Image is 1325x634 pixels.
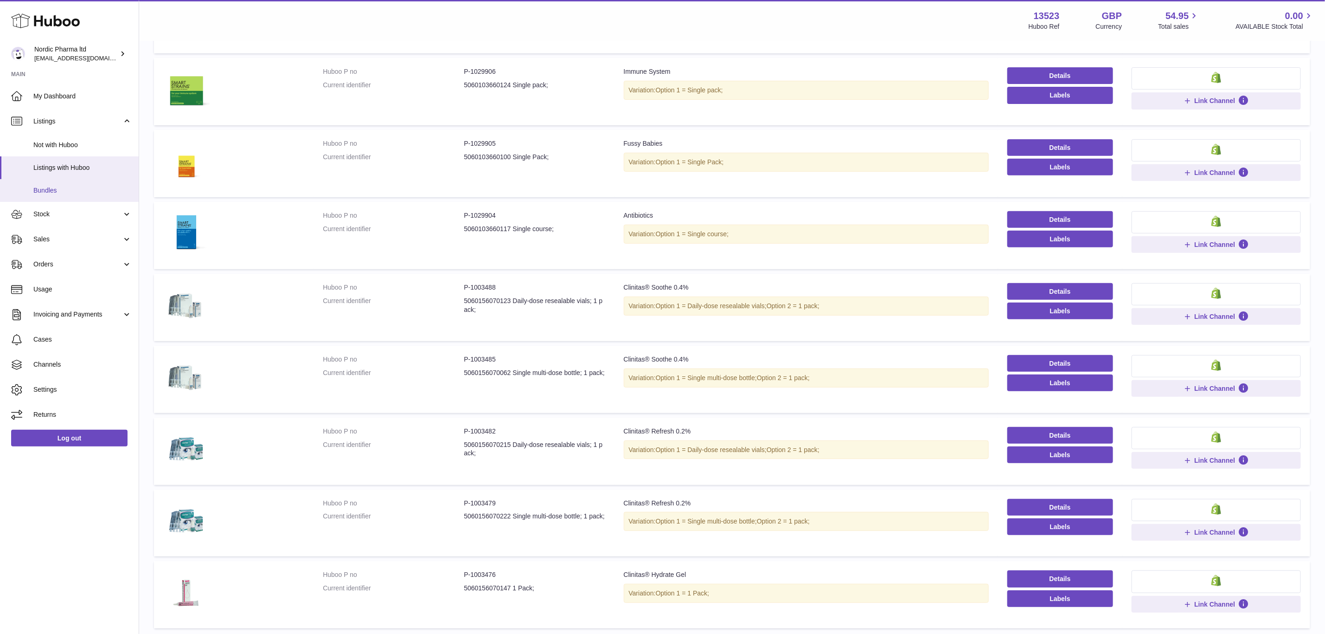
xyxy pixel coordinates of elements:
strong: GBP [1102,10,1122,22]
img: shopify-small.png [1211,575,1221,586]
span: Option 1 = Single pack; [656,86,723,94]
button: Labels [1007,87,1113,104]
span: Link Channel [1194,168,1235,177]
button: Labels [1007,159,1113,175]
dt: Huboo P no [323,211,464,220]
img: shopify-small.png [1211,432,1221,443]
div: Antibiotics [624,211,989,220]
img: Immune System [163,67,210,114]
button: Labels [1007,518,1113,535]
span: Invoicing and Payments [33,310,122,319]
button: Link Channel [1132,380,1301,397]
span: Option 1 = Daily-dose resealable vials; [656,302,767,310]
span: Option 1 = Single Pack; [656,158,724,166]
span: Option 1 = 1 Pack; [656,589,710,597]
dt: Current identifier [323,512,464,521]
img: Fussy Babies [163,139,210,186]
dt: Current identifier [323,440,464,458]
a: Details [1007,139,1113,156]
span: Option 2 = 1 pack; [757,518,810,525]
span: Option 1 = Daily-dose resealable vials; [656,446,767,453]
span: Link Channel [1194,384,1235,393]
span: Returns [33,410,132,419]
a: Details [1007,355,1113,372]
a: 0.00 AVAILABLE Stock Total [1235,10,1314,31]
button: Link Channel [1132,236,1301,253]
span: Bundles [33,186,132,195]
span: Orders [33,260,122,269]
span: Settings [33,385,132,394]
button: Link Channel [1132,596,1301,613]
span: Option 1 = Single multi-dose bottle; [656,374,757,382]
span: Link Channel [1194,240,1235,249]
dd: 5060156070222 Single multi-dose bottle; 1 pack; [464,512,605,521]
a: 54.95 Total sales [1158,10,1199,31]
dd: P-1029904 [464,211,605,220]
button: Labels [1007,590,1113,607]
button: Labels [1007,446,1113,463]
div: Variation: [624,153,989,172]
div: Clinitas® Refresh 0.2% [624,427,989,436]
div: Immune System [624,67,989,76]
div: Fussy Babies [624,139,989,148]
div: Nordic Pharma ltd [34,45,118,63]
a: Details [1007,211,1113,228]
span: Link Channel [1194,456,1235,465]
img: Clinitas® Soothe 0.4% [163,355,210,401]
span: Stock [33,210,122,219]
div: Variation: [624,512,989,531]
dd: 5060156070215 Daily-dose resealable vials; 1 pack; [464,440,605,458]
a: Details [1007,570,1113,587]
dt: Huboo P no [323,67,464,76]
dd: 5060156070062 Single multi-dose bottle; 1 pack; [464,369,605,377]
div: Clinitas® Refresh 0.2% [624,499,989,508]
strong: 13523 [1034,10,1060,22]
span: 0.00 [1285,10,1303,22]
span: Link Channel [1194,600,1235,608]
span: 54.95 [1165,10,1189,22]
span: Option 1 = Single multi-dose bottle; [656,518,757,525]
span: My Dashboard [33,92,132,101]
dt: Current identifier [323,369,464,377]
a: Log out [11,430,128,446]
div: Variation: [624,584,989,603]
span: Option 1 = Single course; [656,230,729,238]
dd: P-1003482 [464,427,605,436]
img: Clinitas® Refresh 0.2% [163,427,210,473]
div: Clinitas® Soothe 0.4% [624,355,989,364]
dd: P-1003485 [464,355,605,364]
img: shopify-small.png [1211,216,1221,227]
dd: 5060103660124 Single pack; [464,81,605,90]
span: Listings with Huboo [33,163,132,172]
img: Clinitas® Refresh 0.2% [163,499,210,545]
dt: Current identifier [323,81,464,90]
dd: 5060156070147 1 Pack; [464,584,605,593]
dd: P-1003479 [464,499,605,508]
img: internalAdmin-13523@internal.huboo.com [11,47,25,61]
span: AVAILABLE Stock Total [1235,22,1314,31]
dd: 5060156070123 Daily-dose resealable vials; 1 pack; [464,297,605,314]
div: Currency [1096,22,1122,31]
img: Antibiotics [163,211,210,258]
span: Not with Huboo [33,141,132,149]
span: Link Channel [1194,97,1235,105]
a: Details [1007,283,1113,300]
dd: P-1003476 [464,570,605,579]
dt: Huboo P no [323,139,464,148]
dd: P-1003488 [464,283,605,292]
button: Labels [1007,231,1113,247]
dd: P-1029906 [464,67,605,76]
span: Option 2 = 1 pack; [767,446,819,453]
div: Variation: [624,440,989,459]
dt: Current identifier [323,584,464,593]
div: Huboo Ref [1029,22,1060,31]
dt: Current identifier [323,225,464,233]
img: shopify-small.png [1211,72,1221,83]
dd: 5060103660117 Single course; [464,225,605,233]
button: Link Channel [1132,92,1301,109]
dt: Huboo P no [323,427,464,436]
span: [EMAIL_ADDRESS][DOMAIN_NAME] [34,54,136,62]
span: Usage [33,285,132,294]
button: Link Channel [1132,308,1301,325]
span: Option 2 = 1 pack; [757,374,810,382]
